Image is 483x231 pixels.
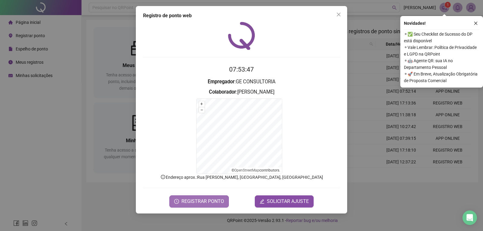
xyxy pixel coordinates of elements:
button: Close [334,10,344,19]
span: ⚬ 🤖 Agente QR: sua IA no Departamento Pessoal [404,57,479,71]
img: QRPoint [228,22,255,50]
strong: Empregador [208,79,235,85]
span: SOLICITAR AJUSTE [267,198,309,205]
span: info-circle [160,174,166,180]
p: Endereço aprox. : Rua [PERSON_NAME], [GEOGRAPHIC_DATA], [GEOGRAPHIC_DATA] [143,174,340,181]
span: ⚬ Vale Lembrar: Política de Privacidade e LGPD na QRPoint [404,44,479,57]
span: REGISTRAR PONTO [181,198,224,205]
span: edit [260,199,264,204]
button: REGISTRAR PONTO [169,195,229,207]
li: © contributors. [232,168,280,172]
time: 07:53:47 [229,66,254,73]
span: close [336,12,341,17]
button: editSOLICITAR AJUSTE [255,195,314,207]
button: – [199,107,205,113]
span: ⚬ 🚀 Em Breve, Atualização Obrigatória de Proposta Comercial [404,71,479,84]
span: close [474,21,478,25]
div: Registro de ponto web [143,12,340,19]
a: OpenStreetMap [234,168,259,172]
span: ⚬ ✅ Seu Checklist de Sucesso do DP está disponível [404,31,479,44]
div: Open Intercom Messenger [462,210,477,225]
span: clock-circle [174,199,179,204]
strong: Colaborador [209,89,236,95]
span: Novidades ! [404,20,426,27]
h3: : GE CONSULTORIA [143,78,340,86]
h3: : [PERSON_NAME] [143,88,340,96]
button: + [199,101,205,107]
